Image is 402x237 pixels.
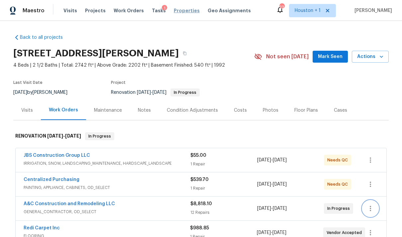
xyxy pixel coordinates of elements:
span: Tasks [152,8,166,13]
span: [DATE] [257,206,271,211]
span: Actions [357,53,383,61]
span: $988.85 [190,226,209,230]
span: Visits [63,7,77,14]
span: In Progress [171,90,199,94]
span: Houston + 1 [295,7,321,14]
div: Work Orders [49,107,78,113]
span: 4 Beds | 2 1/2 Baths | Total: 2742 ft² | Above Grade: 2202 ft² | Basement Finished: 540 ft² | 1992 [13,62,254,69]
div: Maintenance [94,107,122,114]
span: IRRIGATION, SNOW, LANDSCAPING_MAINTENANCE, HARDSCAPE_LANDSCAPE [24,160,190,167]
span: In Progress [327,205,352,212]
span: Vendor Accepted [327,229,364,236]
span: Projects [85,7,106,14]
span: [DATE] [257,158,271,162]
span: [DATE] [47,134,63,138]
span: [DATE] [65,134,81,138]
div: Photos [263,107,278,114]
div: Floor Plans [294,107,318,114]
span: Maestro [23,7,45,14]
button: Copy Address [179,47,191,59]
div: Visits [21,107,33,114]
div: Costs [234,107,247,114]
div: 1 Repair [190,185,257,192]
h2: [STREET_ADDRESS][PERSON_NAME] [13,50,179,57]
span: Project [111,81,126,85]
span: [DATE] [257,182,271,187]
span: PAINTING, APPLIANCE, CABINETS, OD_SELECT [24,184,190,191]
a: Back to all projects [13,34,77,41]
div: 1 Repair [190,161,257,167]
span: [DATE] [273,158,287,162]
span: Last Visit Date [13,81,43,85]
div: 23 [279,4,284,11]
span: [DATE] [137,90,151,95]
span: Renovation [111,90,200,95]
div: Condition Adjustments [167,107,218,114]
div: by [PERSON_NAME] [13,89,75,96]
span: - [257,205,287,212]
span: GENERAL_CONTRACTOR, OD_SELECT [24,208,190,215]
span: Work Orders [114,7,144,14]
span: [DATE] [152,90,166,95]
div: Cases [334,107,347,114]
span: Properties [174,7,200,14]
a: JBS Construction Group LLC [24,153,90,158]
span: - [257,181,287,188]
h6: RENOVATION [15,132,81,140]
span: - [47,134,81,138]
span: Mark Seen [318,53,343,61]
span: [DATE] [272,230,286,235]
span: Geo Assignments [208,7,251,14]
span: [DATE] [257,230,271,235]
span: Not seen [DATE] [266,53,309,60]
span: $8,818.10 [190,202,212,206]
div: 12 Repairs [190,209,257,216]
span: Needs QC [327,181,351,188]
span: [DATE] [13,90,27,95]
span: - [137,90,166,95]
button: Mark Seen [313,51,348,63]
a: Centralized Purchasing [24,177,79,182]
span: $55.00 [190,153,206,158]
div: RENOVATION [DATE]-[DATE]In Progress [13,126,389,147]
span: $539.70 [190,177,209,182]
span: Needs QC [327,157,351,163]
a: A&C Construction and Remodeling LLC [24,202,115,206]
span: - [257,229,286,236]
div: 1 [162,5,167,12]
span: [DATE] [273,182,287,187]
a: Redi Carpet Inc [24,226,60,230]
span: - [257,157,287,163]
span: [DATE] [273,206,287,211]
span: [PERSON_NAME] [352,7,392,14]
div: Notes [138,107,151,114]
button: Actions [352,51,389,63]
span: In Progress [86,133,114,140]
